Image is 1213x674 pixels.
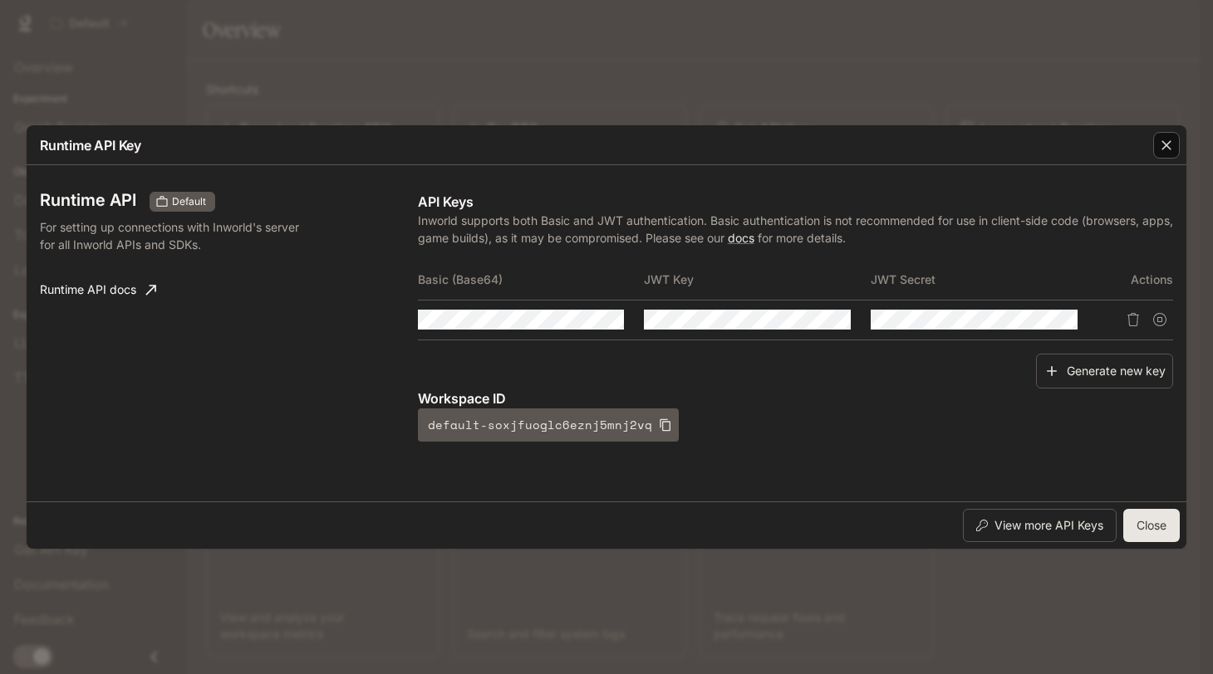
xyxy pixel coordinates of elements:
[1123,509,1180,542] button: Close
[40,135,141,155] p: Runtime API Key
[1098,260,1173,300] th: Actions
[1036,354,1173,389] button: Generate new key
[40,218,313,253] p: For setting up connections with Inworld's server for all Inworld APIs and SDKs.
[418,408,679,442] button: default-soxjfuoglc6eznj5mnj2vq
[1147,306,1173,333] button: Suspend API key
[418,212,1173,247] p: Inworld supports both Basic and JWT authentication. Basic authentication is not recommended for u...
[1120,306,1147,333] button: Delete API key
[165,194,213,209] span: Default
[150,192,215,212] div: These keys will apply to your current workspace only
[418,260,645,300] th: Basic (Base64)
[963,509,1117,542] button: View more API Keys
[644,260,871,300] th: JWT Key
[728,231,754,245] a: docs
[871,260,1098,300] th: JWT Secret
[40,192,136,208] h3: Runtime API
[33,273,163,306] a: Runtime API docs
[418,388,1173,408] p: Workspace ID
[418,192,1173,212] p: API Keys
